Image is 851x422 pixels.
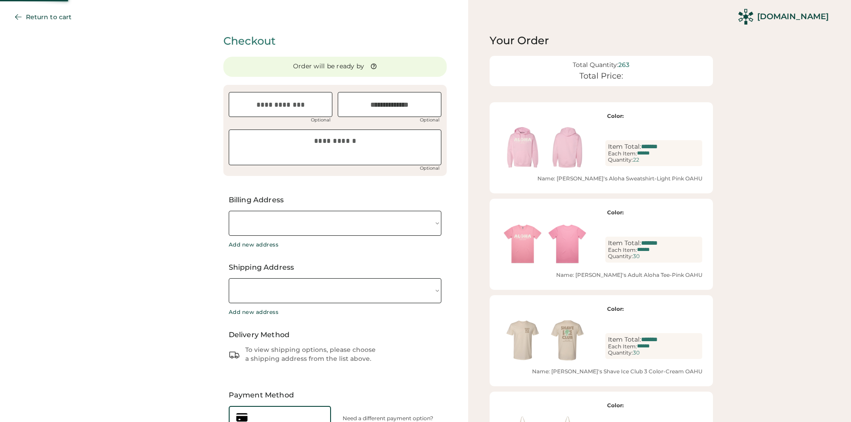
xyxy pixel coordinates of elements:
div: To view shipping options, please choose a shipping address from the list above. [245,346,377,363]
strong: Color: [607,305,624,312]
img: generate-image [545,318,590,363]
strong: Color: [607,113,624,119]
div: Each Item: [608,343,637,350]
div: Delivery Method [229,330,441,340]
div: 30 [633,253,640,259]
img: generate-image [545,125,590,170]
div: Quantity: [608,157,633,163]
img: generate-image [500,125,545,170]
div: Shipping Address [229,262,441,273]
div: Add new address [229,241,279,248]
div: Optional [418,166,441,171]
img: Rendered Logo - Screens [738,9,754,25]
div: 22 [633,157,639,163]
div: Your Order [490,33,713,48]
div: Checkout [223,33,447,49]
div: Name: [PERSON_NAME]'s Adult Aloha Tee-Pink OAHU [500,272,702,279]
div: Payment Method [223,390,447,401]
div: Item Total: [608,336,641,343]
div: Add new address [229,309,279,316]
img: truck.svg [229,349,240,360]
div: Optional [418,118,441,122]
img: generate-image [500,318,545,363]
button: Return to cart [7,8,82,26]
img: generate-image [545,221,590,266]
div: Name: [PERSON_NAME]'s Shave Ice Club 3 Color-Cream OAHU [500,368,702,376]
div: Item Total: [608,239,641,247]
div: 30 [633,350,640,356]
div: [DOMAIN_NAME] [757,11,829,22]
div: Total Quantity: [573,61,618,69]
div: Optional [309,118,332,122]
div: Order will be ready by [293,62,365,71]
div: Each Item: [608,150,637,157]
img: generate-image [500,221,545,266]
strong: Color: [607,402,624,409]
div: Quantity: [608,350,633,356]
div: 263 [618,61,629,69]
div: Item Total: [608,143,641,150]
div: Quantity: [608,253,633,259]
div: Billing Address [229,195,441,205]
div: Name: [PERSON_NAME]'s Aloha Sweatshirt-Light Pink OAHU [500,175,702,183]
strong: Color: [607,209,624,216]
div: Total Price: [579,71,623,81]
div: Each Item: [608,247,637,253]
